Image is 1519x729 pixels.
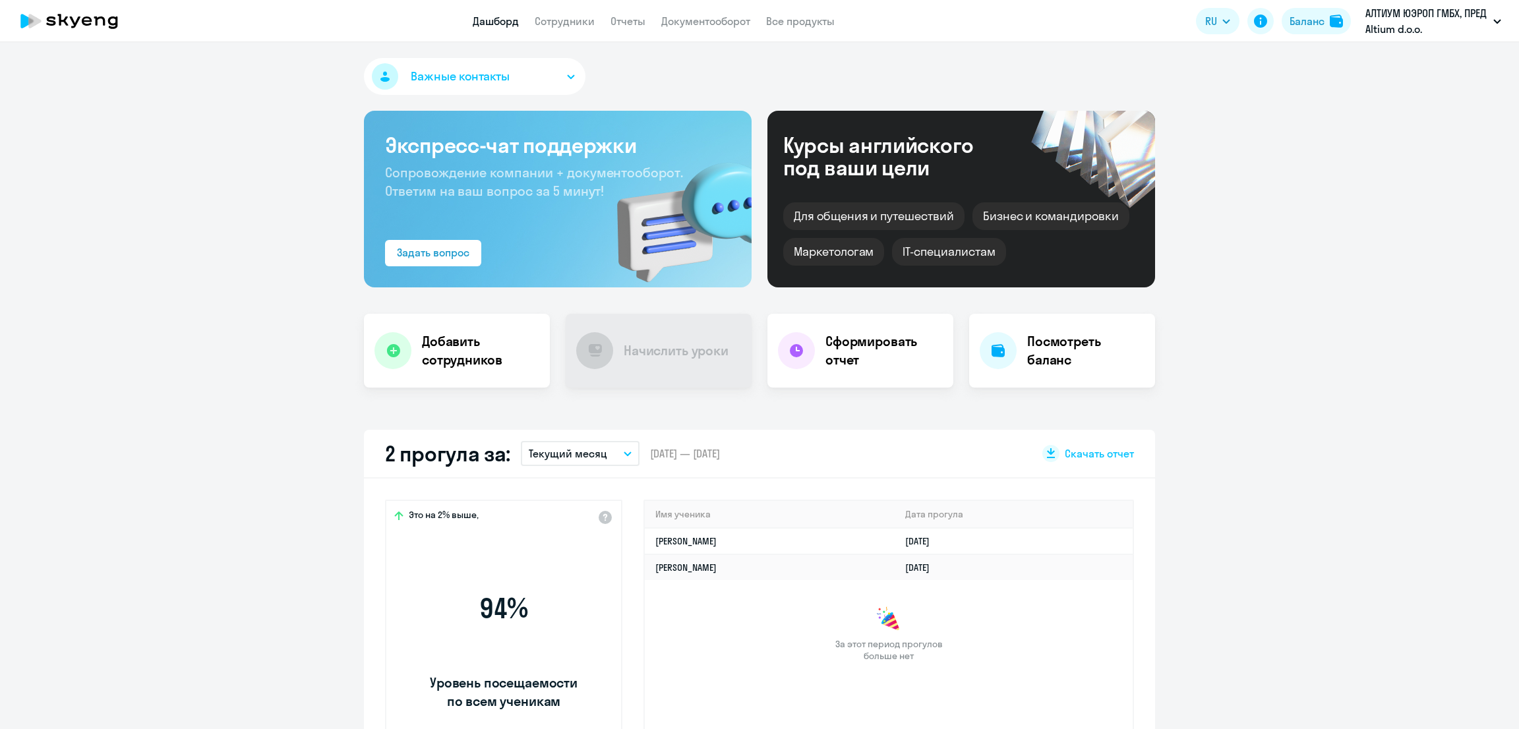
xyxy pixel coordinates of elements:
p: Текущий месяц [529,446,607,461]
a: Отчеты [611,15,645,28]
button: Задать вопрос [385,240,481,266]
a: Дашборд [473,15,519,28]
span: Сопровождение компании + документооборот. Ответим на ваш вопрос за 5 минут! [385,164,683,199]
th: Дата прогула [895,501,1133,528]
button: Текущий месяц [521,441,640,466]
p: АЛТИУМ ЮЭРОП ГМБХ, ПРЕД Altium d.o.o. [GEOGRAPHIC_DATA], Altium d.o.o. Beograd постоплата [1365,5,1488,37]
h4: Посмотреть баланс [1027,332,1145,369]
a: Документооборот [661,15,750,28]
div: IT-специалистам [892,238,1005,266]
button: АЛТИУМ ЮЭРОП ГМБХ, ПРЕД Altium d.o.o. [GEOGRAPHIC_DATA], Altium d.o.o. Beograd постоплата [1359,5,1508,37]
div: Задать вопрос [397,245,469,260]
h4: Добавить сотрудников [422,332,539,369]
div: Маркетологам [783,238,884,266]
span: 94 % [428,593,580,624]
h4: Начислить уроки [624,341,729,360]
span: Важные контакты [411,68,510,85]
span: За этот период прогулов больше нет [833,638,944,662]
img: congrats [876,606,902,633]
h3: Экспресс-чат поддержки [385,132,730,158]
div: Баланс [1290,13,1325,29]
span: RU [1205,13,1217,29]
span: Скачать отчет [1065,446,1134,461]
div: Бизнес и командировки [972,202,1129,230]
span: Уровень посещаемости по всем ученикам [428,674,580,711]
a: [PERSON_NAME] [655,562,717,573]
a: Все продукты [766,15,835,28]
a: [PERSON_NAME] [655,535,717,547]
h4: Сформировать отчет [825,332,943,369]
button: Балансbalance [1282,8,1351,34]
img: balance [1330,15,1343,28]
img: bg-img [598,139,752,287]
div: Курсы английского под ваши цели [783,134,1009,179]
div: Для общения и путешествий [783,202,965,230]
button: RU [1196,8,1239,34]
button: Важные контакты [364,58,585,95]
a: [DATE] [905,562,940,573]
span: Это на 2% выше, [409,509,479,525]
h2: 2 прогула за: [385,440,510,467]
span: [DATE] — [DATE] [650,446,720,461]
a: Сотрудники [535,15,595,28]
th: Имя ученика [645,501,895,528]
a: [DATE] [905,535,940,547]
